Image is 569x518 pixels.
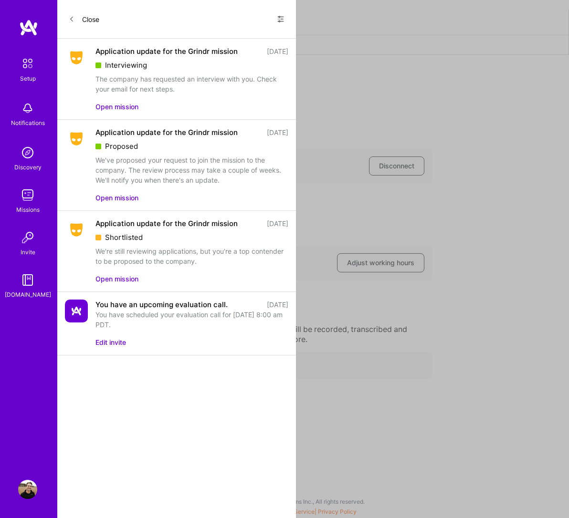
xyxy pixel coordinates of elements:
div: You have scheduled your evaluation call for [DATE] 8:00 am PDT. [95,310,288,330]
div: Discovery [14,162,42,172]
img: teamwork [18,186,37,205]
img: User Avatar [18,480,37,499]
div: [DATE] [267,300,288,310]
div: You have an upcoming evaluation call. [95,300,228,310]
div: We're still reviewing applications, but you're a top contender to be proposed to the company. [95,246,288,266]
img: Company Logo [65,49,88,66]
div: Shortlisted [95,232,288,242]
div: Setup [20,73,36,83]
img: guide book [18,270,37,290]
img: Company Logo [65,130,88,147]
div: Application update for the Grindr mission [95,218,238,228]
div: Application update for the Grindr mission [95,127,238,137]
img: logo [19,19,38,36]
button: Close [69,11,99,27]
div: Application update for the Grindr mission [95,46,238,56]
div: [DATE] [267,46,288,56]
div: [DOMAIN_NAME] [5,290,51,300]
div: We've proposed your request to join the mission to the company. The review process may take a cou... [95,155,288,185]
a: User Avatar [16,480,40,499]
button: Open mission [95,193,138,203]
div: Proposed [95,141,288,151]
div: Invite [21,247,35,257]
div: Missions [16,205,40,215]
div: The company has requested an interview with you. Check your email for next steps. [95,74,288,94]
img: Invite [18,228,37,247]
button: Open mission [95,102,138,112]
img: Company Logo [65,300,88,322]
img: discovery [18,143,37,162]
img: Company Logo [65,221,88,238]
img: setup [18,53,38,73]
div: Interviewing [95,60,288,70]
button: Open mission [95,274,138,284]
div: [DATE] [267,218,288,228]
button: Edit invite [95,337,126,347]
div: [DATE] [267,127,288,137]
